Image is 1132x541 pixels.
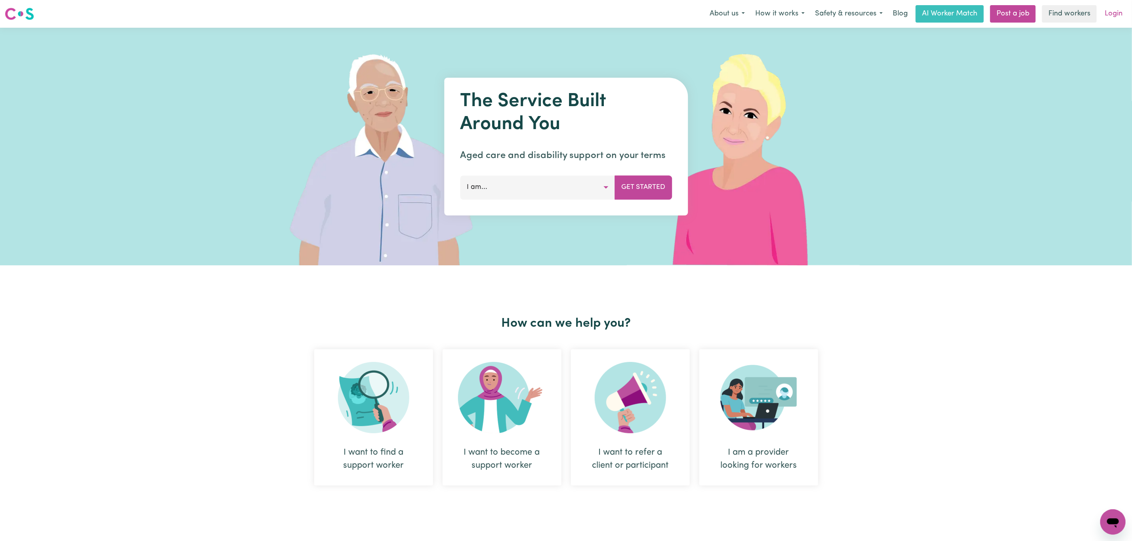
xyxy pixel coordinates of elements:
[309,316,823,331] h2: How can we help you?
[5,5,34,23] a: Careseekers logo
[1042,5,1097,23] a: Find workers
[1100,5,1127,23] a: Login
[571,349,690,486] div: I want to refer a client or participant
[990,5,1036,23] a: Post a job
[590,446,671,472] div: I want to refer a client or participant
[333,446,414,472] div: I want to find a support worker
[460,90,672,136] h1: The Service Built Around You
[916,5,984,23] a: AI Worker Match
[595,362,666,433] img: Refer
[888,5,912,23] a: Blog
[338,362,409,433] img: Search
[5,7,34,21] img: Careseekers logo
[750,6,810,22] button: How it works
[462,446,542,472] div: I want to become a support worker
[704,6,750,22] button: About us
[1100,509,1126,535] iframe: Button to launch messaging window, conversation in progress
[615,175,672,199] button: Get Started
[460,175,615,199] button: I am...
[810,6,888,22] button: Safety & resources
[460,149,672,163] p: Aged care and disability support on your terms
[718,446,799,472] div: I am a provider looking for workers
[314,349,433,486] div: I want to find a support worker
[720,362,797,433] img: Provider
[699,349,818,486] div: I am a provider looking for workers
[443,349,561,486] div: I want to become a support worker
[458,362,546,433] img: Become Worker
